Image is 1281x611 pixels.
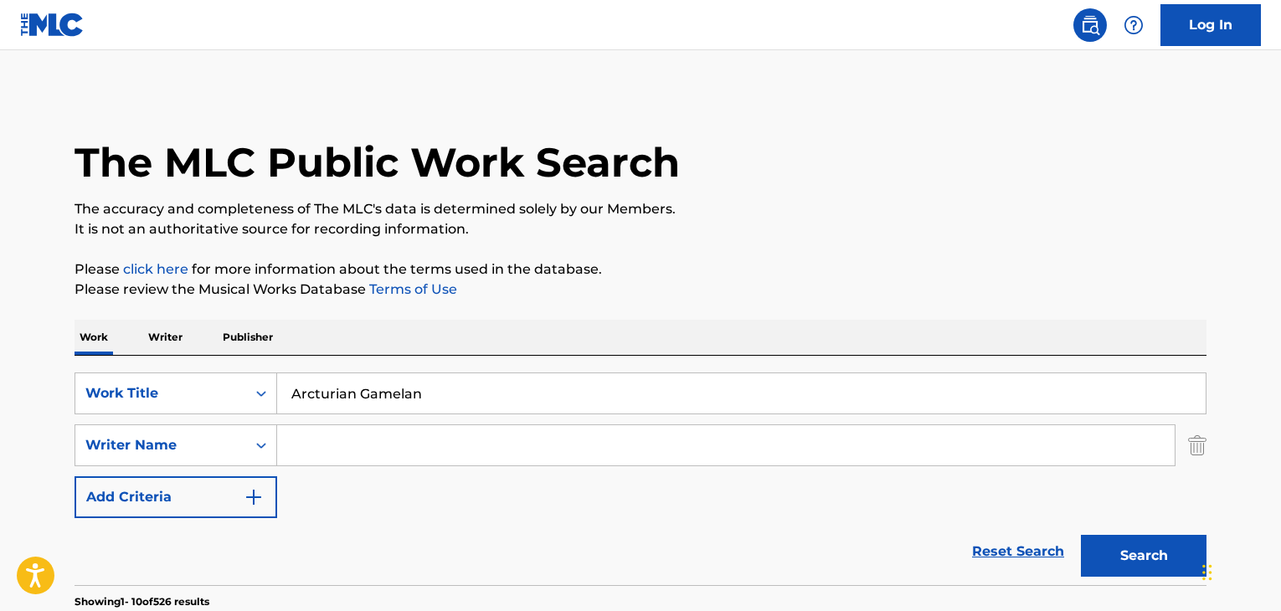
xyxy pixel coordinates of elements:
p: Writer [143,320,188,355]
img: help [1124,15,1144,35]
div: Help [1117,8,1150,42]
button: Add Criteria [75,476,277,518]
p: It is not an authoritative source for recording information. [75,219,1206,239]
div: Drag [1202,547,1212,598]
a: Log In [1160,4,1261,46]
a: Public Search [1073,8,1107,42]
p: Please for more information about the terms used in the database. [75,259,1206,280]
a: Reset Search [964,533,1073,570]
iframe: Chat Widget [1197,531,1281,611]
div: Work Title [85,383,236,403]
a: Terms of Use [366,281,457,297]
img: Delete Criterion [1188,424,1206,466]
img: search [1080,15,1100,35]
h1: The MLC Public Work Search [75,137,680,187]
a: click here [123,261,188,277]
button: Search [1081,535,1206,577]
p: Please review the Musical Works Database [75,280,1206,300]
p: Showing 1 - 10 of 526 results [75,594,209,609]
img: 9d2ae6d4665cec9f34b9.svg [244,487,264,507]
p: Publisher [218,320,278,355]
p: The accuracy and completeness of The MLC's data is determined solely by our Members. [75,199,1206,219]
div: Writer Name [85,435,236,455]
p: Work [75,320,113,355]
form: Search Form [75,372,1206,585]
img: MLC Logo [20,13,85,37]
